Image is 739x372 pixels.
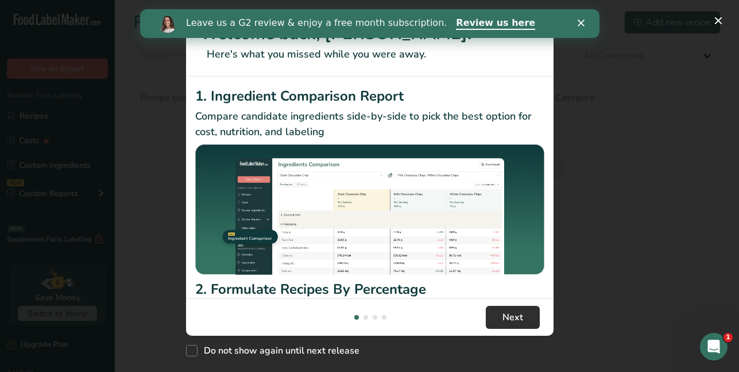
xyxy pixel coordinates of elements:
iframe: Intercom live chat banner [140,9,599,38]
h2: 1. Ingredient Comparison Report [195,86,544,106]
img: Ingredient Comparison Report [195,144,544,275]
p: Compare candidate ingredients side-by-side to pick the best option for cost, nutrition, and labeling [195,109,544,140]
iframe: Intercom live chat [700,333,728,361]
button: Next [486,306,540,329]
span: 1 [723,333,733,342]
h2: 2. Formulate Recipes By Percentage [195,279,544,300]
span: Next [502,310,523,324]
span: Do not show again until next release [198,345,359,356]
p: Here's what you missed while you were away. [200,47,540,62]
div: Close [438,10,449,17]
